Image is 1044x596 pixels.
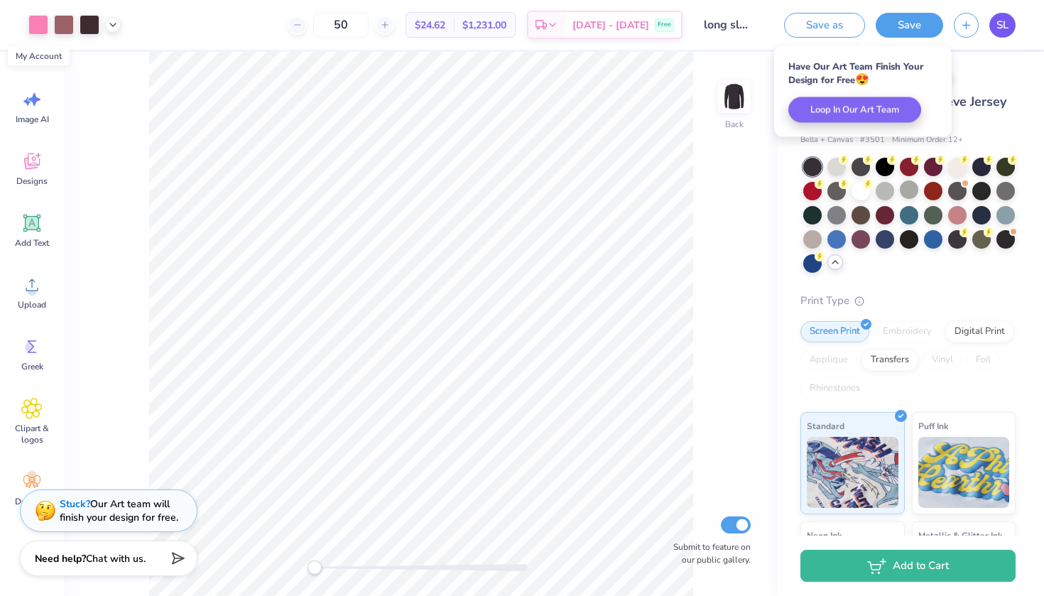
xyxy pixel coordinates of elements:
[800,350,857,371] div: Applique
[807,418,844,433] span: Standard
[918,437,1010,508] img: Puff Ink
[800,378,869,399] div: Rhinestones
[693,11,763,39] input: Untitled Design
[807,437,898,508] img: Standard
[800,321,869,342] div: Screen Print
[784,13,865,38] button: Save as
[313,12,369,38] input: – –
[918,418,948,433] span: Puff Ink
[60,497,178,524] div: Our Art team will finish your design for free.
[308,560,322,575] div: Accessibility label
[8,46,70,66] div: My Account
[415,18,445,33] span: $24.62
[21,361,43,372] span: Greek
[720,82,749,111] img: Back
[807,528,842,543] span: Neon Ink
[967,350,1000,371] div: Foil
[15,237,49,249] span: Add Text
[918,528,1002,543] span: Metallic & Glitter Ink
[60,497,90,511] strong: Stuck?
[15,496,49,507] span: Decorate
[35,552,86,565] strong: Need help?
[923,350,962,371] div: Vinyl
[788,97,921,123] button: Loop In Our Art Team
[572,18,649,33] span: [DATE] - [DATE]
[16,175,48,187] span: Designs
[9,423,55,445] span: Clipart & logos
[800,550,1016,582] button: Add to Cart
[861,350,918,371] div: Transfers
[658,20,671,30] span: Free
[996,17,1008,33] span: SL
[989,13,1016,38] a: SL
[665,541,751,566] label: Submit to feature on our public gallery.
[874,321,941,342] div: Embroidery
[945,321,1014,342] div: Digital Print
[16,114,49,125] span: Image AI
[788,60,937,87] div: Have Our Art Team Finish Your Design for Free
[855,72,869,87] span: 😍
[462,18,506,33] span: $1,231.00
[725,118,744,131] div: Back
[18,299,46,310] span: Upload
[800,293,1016,309] div: Print Type
[876,13,943,38] button: Save
[86,552,146,565] span: Chat with us.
